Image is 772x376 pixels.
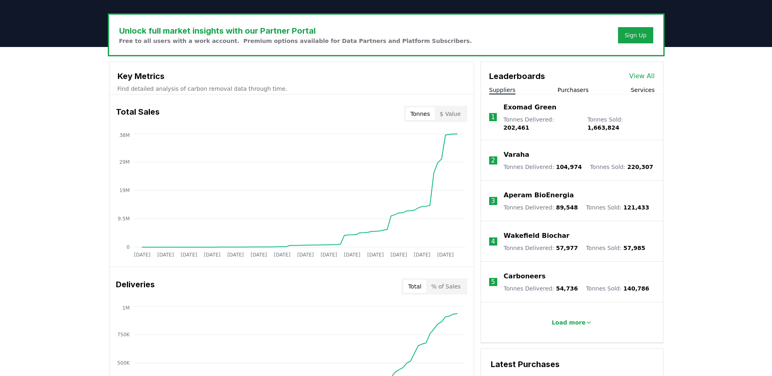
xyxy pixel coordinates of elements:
p: Tonnes Sold : [586,284,649,293]
a: Wakefield Biochar [504,231,569,241]
tspan: [DATE] [274,252,291,258]
p: 4 [491,237,495,246]
button: Total [403,280,426,293]
tspan: 750K [117,332,130,338]
tspan: [DATE] [367,252,384,258]
span: 1,663,824 [587,124,619,131]
button: Services [631,86,654,94]
h3: Total Sales [116,106,160,122]
tspan: 29M [119,159,130,165]
p: Find detailed analysis of carbon removal data through time. [118,85,466,93]
span: 220,307 [627,164,653,170]
span: 57,985 [623,245,645,251]
p: Tonnes Delivered : [504,163,582,171]
p: 1 [491,112,495,122]
p: Tonnes Sold : [586,244,645,252]
tspan: 1M [122,305,130,311]
button: Purchasers [558,86,589,94]
tspan: [DATE] [157,252,174,258]
p: 3 [491,196,495,206]
button: $ Value [435,107,466,120]
h3: Key Metrics [118,70,466,82]
tspan: 38M [119,132,130,138]
tspan: [DATE] [390,252,407,258]
tspan: 500K [117,360,130,366]
p: Tonnes Sold : [590,163,653,171]
tspan: [DATE] [250,252,267,258]
p: Free to all users with a work account. Premium options available for Data Partners and Platform S... [119,37,472,45]
span: 202,461 [503,124,529,131]
tspan: [DATE] [344,252,360,258]
button: Load more [545,314,599,331]
button: Sign Up [618,27,653,43]
p: Tonnes Delivered : [503,115,579,132]
a: Sign Up [624,31,646,39]
tspan: [DATE] [204,252,220,258]
a: Aperam BioEnergia [504,190,574,200]
p: Tonnes Delivered : [504,284,578,293]
a: View All [629,71,655,81]
h3: Unlock full market insights with our Partner Portal [119,25,472,37]
a: Exomad Green [503,103,556,112]
p: Tonnes Sold : [586,203,649,211]
a: Carboneers [504,271,545,281]
button: % of Sales [426,280,466,293]
span: 54,736 [556,285,578,292]
tspan: 19M [119,188,130,193]
h3: Leaderboards [489,70,545,82]
tspan: 0 [126,244,130,250]
p: Tonnes Sold : [587,115,654,132]
button: Suppliers [489,86,515,94]
tspan: [DATE] [414,252,430,258]
span: 57,977 [556,245,578,251]
tspan: [DATE] [321,252,337,258]
button: Tonnes [406,107,435,120]
a: Varaha [504,150,529,160]
span: 89,548 [556,204,578,211]
p: Load more [552,318,586,327]
h3: Deliveries [116,278,155,295]
tspan: [DATE] [297,252,314,258]
p: Tonnes Delivered : [504,244,578,252]
tspan: [DATE] [437,252,453,258]
span: 121,433 [623,204,649,211]
tspan: [DATE] [227,252,244,258]
p: 2 [491,156,495,165]
h3: Latest Purchases [491,358,653,370]
tspan: 9.5M [118,216,129,222]
p: 5 [491,277,495,287]
span: 104,974 [556,164,582,170]
p: Tonnes Delivered : [504,203,578,211]
tspan: [DATE] [180,252,197,258]
span: 140,786 [623,285,649,292]
tspan: [DATE] [134,252,150,258]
